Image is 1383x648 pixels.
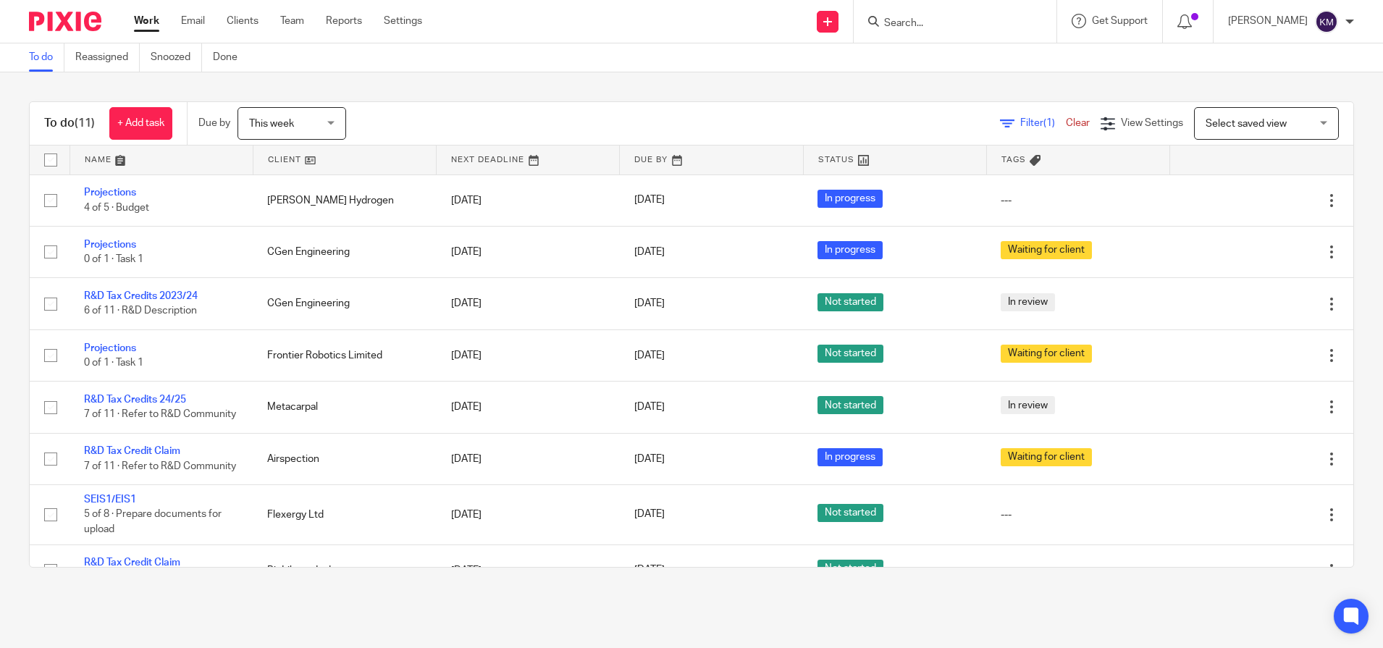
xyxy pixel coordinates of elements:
[84,240,136,250] a: Projections
[1001,508,1155,522] div: ---
[84,495,136,505] a: SEIS1/EIS1
[634,195,665,206] span: [DATE]
[1001,563,1155,578] div: ---
[198,116,230,130] p: Due by
[44,116,95,131] h1: To do
[817,560,883,578] span: Not started
[634,298,665,308] span: [DATE]
[84,410,236,420] span: 7 of 11 · Refer to R&D Community
[1001,396,1055,414] span: In review
[134,14,159,28] a: Work
[84,446,180,456] a: R&D Tax Credit Claim
[29,43,64,72] a: To do
[634,402,665,412] span: [DATE]
[1228,14,1308,28] p: [PERSON_NAME]
[384,14,422,28] a: Settings
[253,382,436,433] td: Metacarpal
[1001,193,1155,208] div: ---
[227,14,258,28] a: Clients
[253,226,436,277] td: CGen Engineering
[213,43,248,72] a: Done
[1001,448,1092,466] span: Waiting for client
[437,544,620,596] td: [DATE]
[84,343,136,353] a: Projections
[181,14,205,28] a: Email
[326,14,362,28] a: Reports
[883,17,1013,30] input: Search
[1315,10,1338,33] img: svg%3E
[253,329,436,381] td: Frontier Robotics Limited
[437,278,620,329] td: [DATE]
[817,190,883,208] span: In progress
[1206,119,1287,129] span: Select saved view
[84,395,186,405] a: R&D Tax Credits 24/25
[151,43,202,72] a: Snoozed
[437,433,620,484] td: [DATE]
[634,510,665,520] span: [DATE]
[84,306,197,316] span: 6 of 11 · R&D Description
[84,291,198,301] a: R&D Tax Credits 2023/24
[437,174,620,226] td: [DATE]
[84,461,236,471] span: 7 of 11 · Refer to R&D Community
[437,382,620,433] td: [DATE]
[1020,118,1066,128] span: Filter
[437,329,620,381] td: [DATE]
[253,174,436,226] td: [PERSON_NAME] Hydrogen
[75,43,140,72] a: Reassigned
[817,241,883,259] span: In progress
[280,14,304,28] a: Team
[249,119,294,129] span: This week
[1043,118,1055,128] span: (1)
[634,454,665,464] span: [DATE]
[75,117,95,129] span: (11)
[84,557,180,568] a: R&D Tax Credit Claim
[253,544,436,596] td: BioLiberty Ltd
[1001,156,1026,164] span: Tags
[817,345,883,363] span: Not started
[1066,118,1090,128] a: Clear
[817,293,883,311] span: Not started
[817,448,883,466] span: In progress
[1121,118,1183,128] span: View Settings
[634,247,665,257] span: [DATE]
[817,396,883,414] span: Not started
[29,12,101,31] img: Pixie
[1001,345,1092,363] span: Waiting for client
[1001,241,1092,259] span: Waiting for client
[437,485,620,544] td: [DATE]
[253,485,436,544] td: Flexergy Ltd
[84,188,136,198] a: Projections
[109,107,172,140] a: + Add task
[84,358,143,368] span: 0 of 1 · Task 1
[84,254,143,264] span: 0 of 1 · Task 1
[1001,293,1055,311] span: In review
[437,226,620,277] td: [DATE]
[817,504,883,522] span: Not started
[84,510,222,535] span: 5 of 8 · Prepare documents for upload
[253,278,436,329] td: CGen Engineering
[634,565,665,576] span: [DATE]
[84,203,149,213] span: 4 of 5 · Budget
[634,350,665,361] span: [DATE]
[1092,16,1148,26] span: Get Support
[253,433,436,484] td: Airspection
